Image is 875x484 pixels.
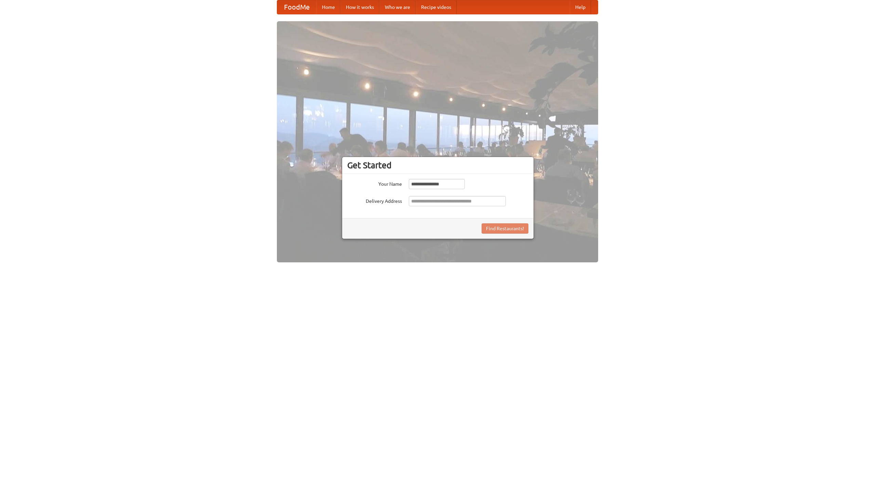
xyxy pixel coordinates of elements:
h3: Get Started [347,160,528,170]
a: Help [570,0,591,14]
a: Who we are [379,0,416,14]
label: Your Name [347,179,402,187]
a: FoodMe [277,0,317,14]
a: How it works [340,0,379,14]
a: Home [317,0,340,14]
label: Delivery Address [347,196,402,205]
a: Recipe videos [416,0,457,14]
button: Find Restaurants! [482,223,528,234]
